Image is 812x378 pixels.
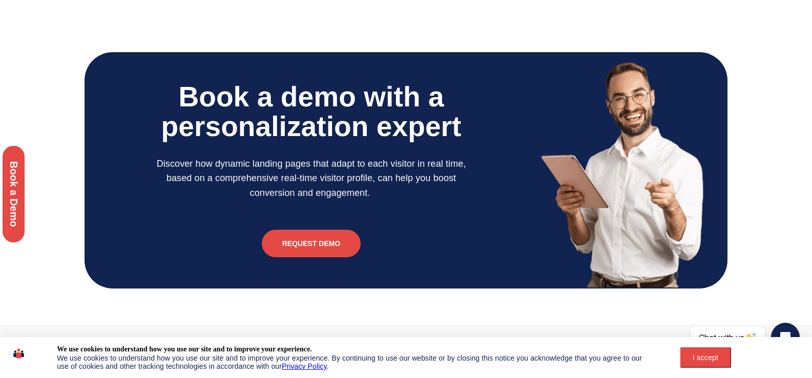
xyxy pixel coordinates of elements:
div: We use cookies to understand how you use our site and to improve your experience. By continuing t... [57,354,656,370]
h3: Book a demo with a personalization expert [95,82,527,141]
img: A happy guy invite you for personalization demo [537,57,705,287]
a: Privacy Policy [282,362,327,370]
div: I accept [686,353,725,362]
button: I accept [680,347,731,368]
span: Request Demo [282,240,341,247]
a: Request Demo [262,230,361,257]
span: Discover how dynamic landing pages that adapt to each visitor in real time, based on a comprehens... [157,159,466,198]
div: We use cookies to understand how you use our site and to improve your experience. [57,345,311,354]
